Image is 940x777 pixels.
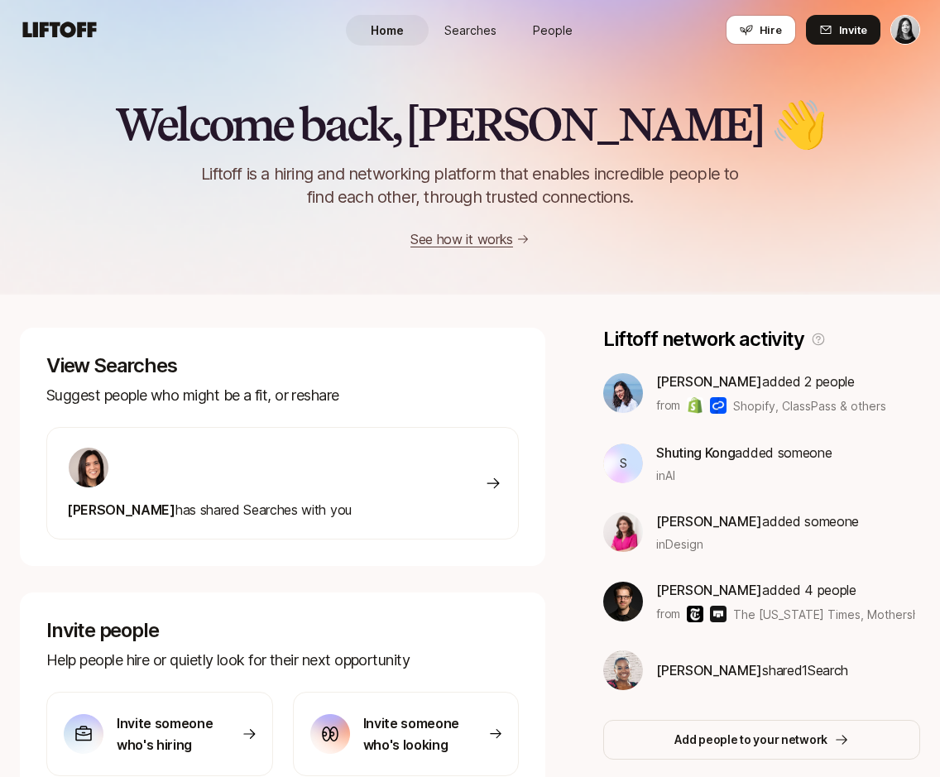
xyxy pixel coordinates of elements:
h2: Welcome back, [PERSON_NAME] 👋 [115,99,824,149]
img: Mothership [710,606,727,622]
span: [PERSON_NAME] [656,582,762,598]
p: added someone [656,442,832,463]
a: See how it works [410,231,513,247]
a: Searches [429,15,511,46]
p: Add people to your network [674,730,827,750]
img: Stacy La [891,16,919,44]
span: Shuting Kong [656,444,735,461]
img: 71d7b91d_d7cb_43b4_a7ea_a9b2f2cc6e03.jpg [69,448,108,487]
img: 3b21b1e9_db0a_4655_a67f_ab9b1489a185.jpg [603,373,643,413]
span: Shopify, ClassPass & others [733,397,886,415]
span: Home [371,22,404,39]
p: Help people hire or quietly look for their next opportunity [46,649,519,672]
p: from [656,604,680,624]
span: [PERSON_NAME] [656,373,762,390]
p: Suggest people who might be a fit, or reshare [46,384,519,407]
p: shared 1 Search [656,659,848,681]
p: added 4 people [656,579,915,601]
button: Add people to your network [603,720,920,760]
span: People [533,22,573,39]
span: [PERSON_NAME] [67,501,175,518]
button: Hire [726,15,796,45]
p: added someone [656,511,859,532]
a: Home [346,15,429,46]
p: Liftoff is a hiring and networking platform that enables incredible people to find each other, th... [174,162,766,209]
p: Invite people [46,619,519,642]
a: People [511,15,594,46]
p: Invite someone who's looking [363,712,468,755]
p: View Searches [46,354,519,377]
span: Searches [444,22,496,39]
img: dbb69939_042d_44fe_bb10_75f74df84f7f.jpg [603,650,643,690]
img: Shopify [687,397,703,414]
span: [PERSON_NAME] [656,513,762,530]
img: 9e09e871_5697_442b_ae6e_b16e3f6458f8.jpg [603,512,643,552]
span: Invite [839,22,867,38]
span: [PERSON_NAME] [656,662,762,679]
span: has shared Searches with you [67,501,352,518]
img: The New York Times [687,606,703,622]
button: Stacy La [890,15,920,45]
span: Hire [760,22,782,38]
span: in Design [656,535,703,553]
img: ClassPass [710,397,727,414]
span: in AI [656,467,675,484]
img: ACg8ocLkLr99FhTl-kK-fHkDFhetpnfS0fTAm4rmr9-oxoZ0EDUNs14=s160-c [603,582,643,621]
button: Invite [806,15,880,45]
p: from [656,396,680,415]
p: added 2 people [656,371,886,392]
p: S [620,453,627,473]
p: Liftoff network activity [603,328,803,351]
p: Invite someone who's hiring [117,712,222,755]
